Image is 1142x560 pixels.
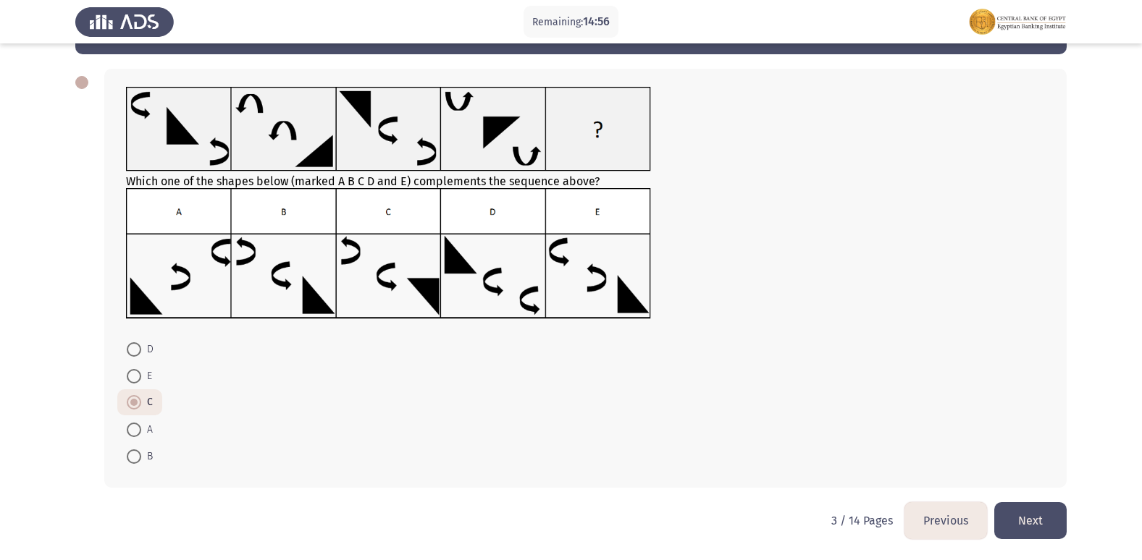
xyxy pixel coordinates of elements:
[126,87,1045,322] div: Which one of the shapes below (marked A B C D and E) complements the sequence above?
[994,502,1067,539] button: load next page
[141,421,153,438] span: A
[126,87,651,171] img: UkFYMDA3NUEucG5nMTYyMjAzMjMyNjEwNA==.png
[532,13,610,31] p: Remaining:
[141,368,152,385] span: E
[141,448,153,465] span: B
[141,394,153,411] span: C
[583,14,610,28] span: 14:56
[904,502,987,539] button: load previous page
[141,341,154,358] span: D
[75,1,174,42] img: Assess Talent Management logo
[831,514,893,527] p: 3 / 14 Pages
[968,1,1067,42] img: Assessment logo of FOCUS Assessment 3 Modules EN
[126,188,651,319] img: UkFYMDA3NUIucG5nMTYyMjAzMjM1ODExOQ==.png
